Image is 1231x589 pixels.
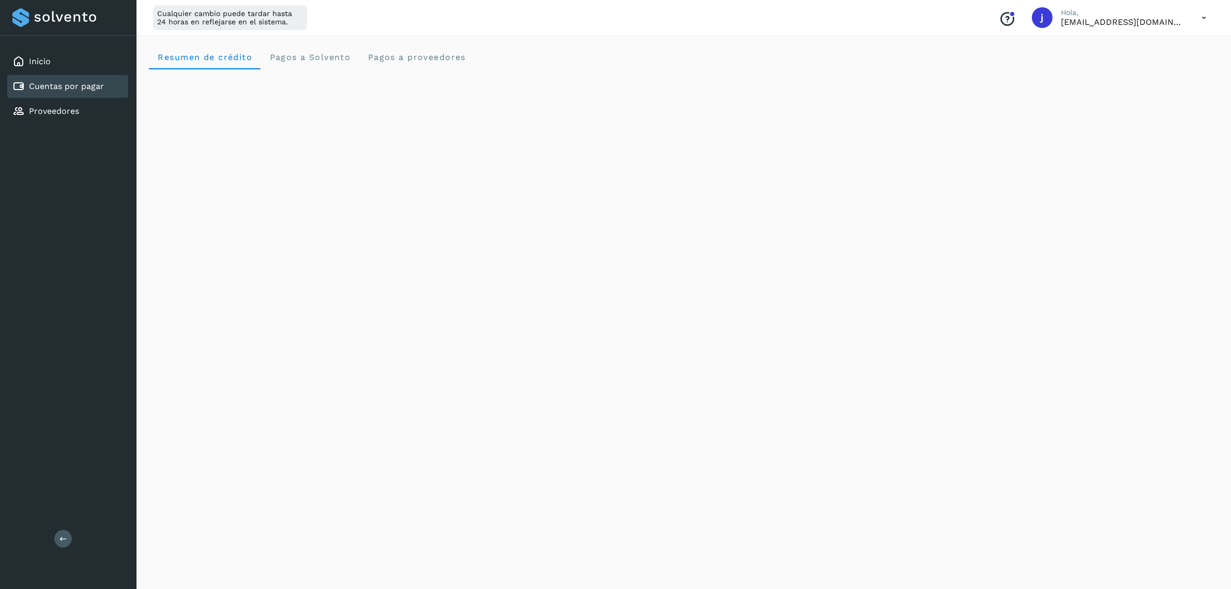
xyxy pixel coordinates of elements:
[153,5,307,30] div: Cualquier cambio puede tardar hasta 24 horas en reflejarse en el sistema.
[7,75,128,98] div: Cuentas por pagar
[29,106,79,116] a: Proveedores
[367,52,466,62] span: Pagos a proveedores
[1061,17,1185,27] p: jrodriguez@kalapata.co
[157,52,252,62] span: Resumen de crédito
[29,81,104,91] a: Cuentas por pagar
[269,52,351,62] span: Pagos a Solvento
[29,56,51,66] a: Inicio
[7,50,128,73] div: Inicio
[7,100,128,123] div: Proveedores
[1061,8,1185,17] p: Hola,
